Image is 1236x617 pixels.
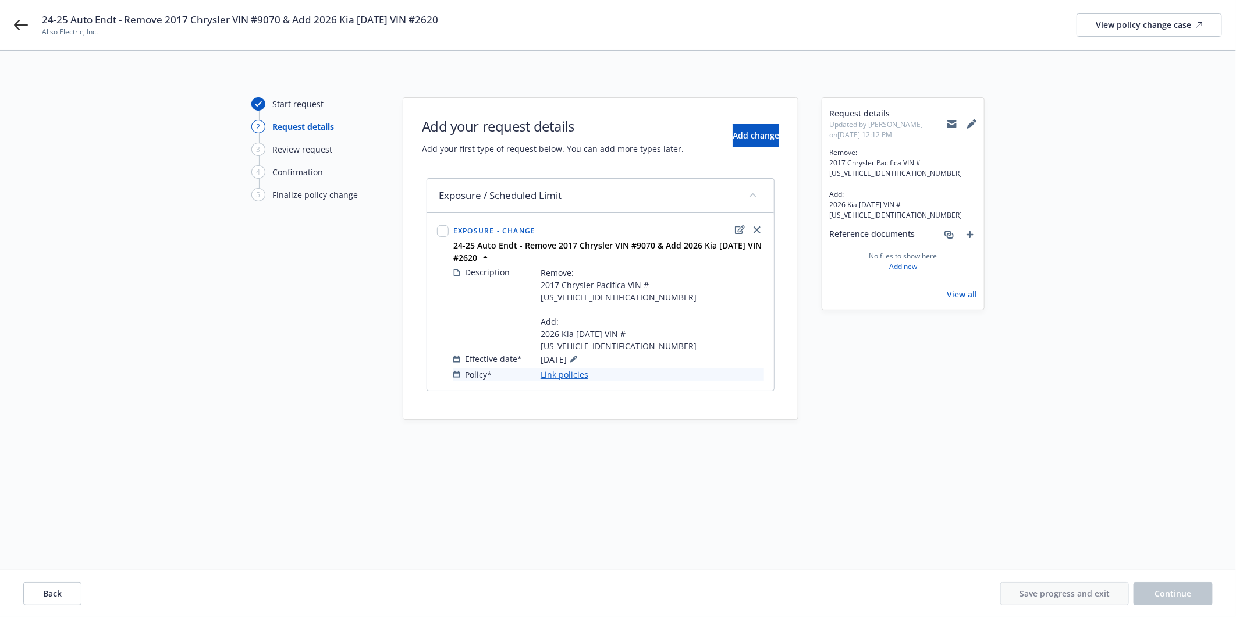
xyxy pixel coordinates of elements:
[744,186,762,204] button: collapse content
[1020,588,1110,599] span: Save progress and exit
[1155,588,1192,599] span: Continue
[829,119,947,140] span: Updated by [PERSON_NAME] on [DATE] 12:12 PM
[1077,13,1222,37] a: View policy change case
[465,368,492,381] span: Policy*
[272,189,358,201] div: Finalize policy change
[42,27,438,37] span: Aliso Electric, Inc.
[465,266,510,278] span: Description
[963,228,977,242] a: add
[1134,582,1213,605] button: Continue
[251,143,265,156] div: 3
[733,223,747,237] a: edit
[251,165,265,179] div: 4
[272,120,334,133] div: Request details
[889,261,917,272] a: Add new
[829,107,947,119] span: Request details
[465,353,522,365] span: Effective date*
[733,130,779,141] span: Add change
[733,124,779,147] button: Add change
[422,116,684,136] h1: Add your request details
[541,267,764,352] span: Remove: 2017 Chrysler Pacifica VIN #[US_VEHICLE_IDENTIFICATION_NUMBER] Add: 2026 Kia [DATE] VIN #...
[42,13,438,27] span: 24-25 Auto Endt - Remove 2017 Chrysler VIN #9070 & Add 2026 Kia [DATE] VIN #2620
[251,188,265,201] div: 5
[942,228,956,242] a: associate
[829,228,915,242] span: Reference documents
[439,189,562,203] span: Exposure / Scheduled Limit
[272,98,324,110] div: Start request
[251,120,265,133] div: 2
[829,147,977,221] span: Remove: 2017 Chrysler Pacifica VIN #[US_VEHICLE_IDENTIFICATION_NUMBER] Add: 2026 Kia [DATE] VIN #...
[43,588,62,599] span: Back
[427,179,774,213] div: Exposure / Scheduled Limitcollapse content
[272,166,323,178] div: Confirmation
[272,143,332,155] div: Review request
[23,582,81,605] button: Back
[422,143,684,155] span: Add your first type of request below. You can add more types later.
[750,223,764,237] a: close
[947,288,977,300] a: View all
[869,251,937,261] span: No files to show here
[541,352,581,366] span: [DATE]
[1096,14,1203,36] div: View policy change case
[541,368,588,381] a: Link policies
[453,226,535,236] span: Exposure - Change
[1000,582,1129,605] button: Save progress and exit
[453,240,762,263] strong: 24-25 Auto Endt - Remove 2017 Chrysler VIN #9070 & Add 2026 Kia [DATE] VIN #2620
